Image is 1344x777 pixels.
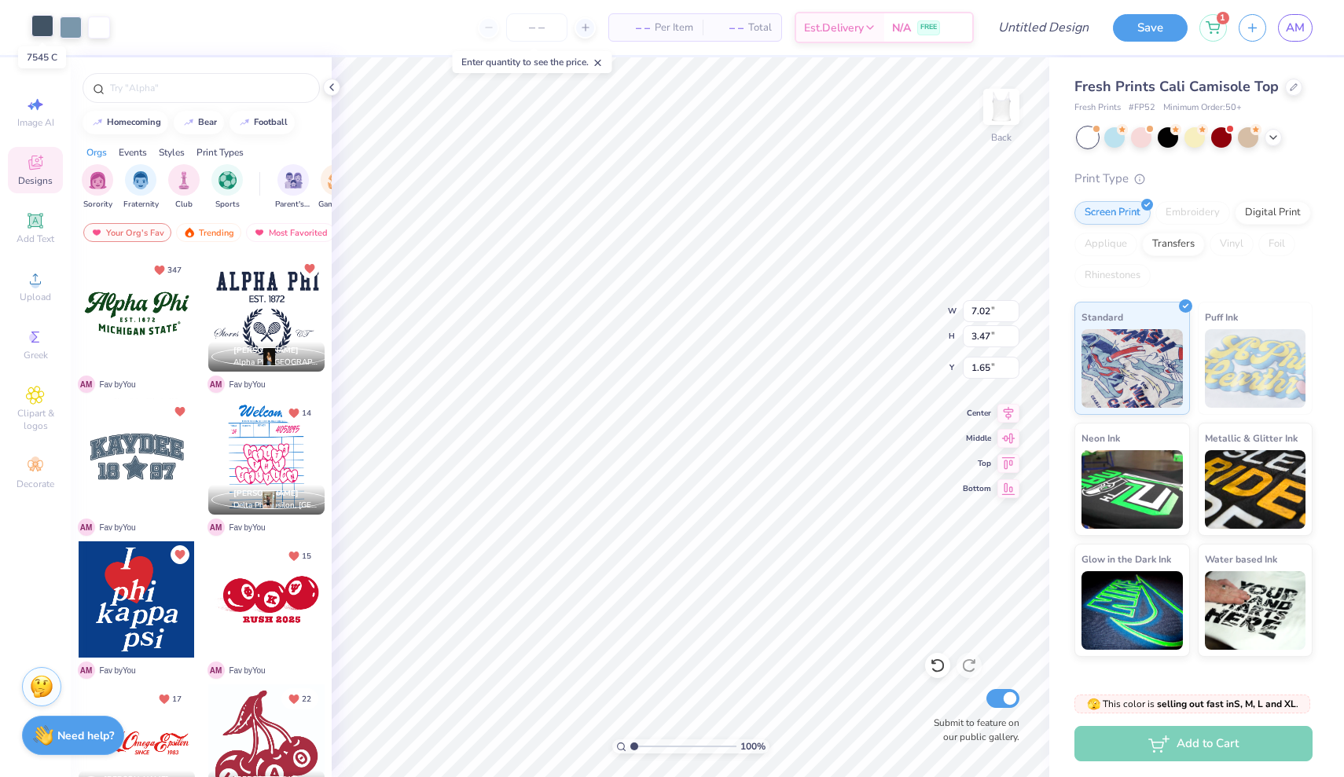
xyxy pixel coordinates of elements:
span: 15 [302,552,311,560]
div: Back [991,130,1012,145]
div: Events [119,145,147,159]
button: filter button [211,164,243,211]
span: Per Item [655,20,693,36]
span: A M [207,376,225,393]
span: Fav by You [230,665,266,676]
span: Fraternity [123,199,159,211]
div: Applique [1074,233,1137,256]
img: Puff Ink [1205,329,1306,408]
span: 22 [302,695,311,703]
span: Fresh Prints Cali Camisole Top [1074,77,1279,96]
span: Metallic & Glitter Ink [1205,430,1298,446]
strong: selling out fast in S, M, L and XL [1157,698,1296,710]
span: Alpha Phi, [GEOGRAPHIC_DATA][US_STATE] [233,357,318,368]
span: Delta Phi Epsilon, [GEOGRAPHIC_DATA] [233,500,318,511]
span: 100 % [740,739,766,753]
input: Try "Alpha" [108,80,310,96]
img: Parent's Weekend Image [285,171,303,189]
div: homecoming [107,118,161,126]
button: homecoming [83,111,168,134]
span: AM [1286,19,1305,37]
div: Print Types [196,145,244,159]
span: Add Text [17,233,54,245]
span: Neon Ink [1081,430,1120,446]
div: Enter quantity to see the price. [453,51,612,73]
input: Untitled Design [986,12,1101,43]
div: filter for Sorority [82,164,113,211]
span: Greek [24,349,48,361]
button: Unlike [152,688,189,709]
img: trend_line.gif [91,118,104,127]
img: Sports Image [218,171,237,189]
span: 🫣 [1087,697,1100,712]
span: Standard [1081,309,1123,325]
button: Unlike [281,402,318,423]
button: bear [174,111,224,134]
button: filter button [275,164,311,211]
span: N/A [892,20,911,36]
span: This color is . [1087,697,1298,711]
img: Game Day Image [328,171,346,189]
span: 14 [302,409,311,417]
div: Foil [1258,233,1295,256]
div: filter for Parent's Weekend [275,164,311,211]
img: Glow in the Dark Ink [1081,571,1183,650]
div: Digital Print [1235,201,1311,225]
button: Unlike [281,688,318,709]
span: – – [619,20,650,36]
span: Clipart & logos [8,407,63,432]
div: Trending [176,223,241,242]
span: # FP52 [1129,101,1155,115]
div: 7545 C [18,46,66,68]
div: Screen Print [1074,201,1151,225]
button: filter button [318,164,354,211]
img: Club Image [175,171,193,189]
div: Orgs [86,145,107,159]
span: Fav by You [100,665,136,676]
img: Standard [1081,329,1183,408]
img: Water based Ink [1205,571,1306,650]
input: – – [506,13,567,42]
span: Image AI [17,116,54,129]
span: Game Day [318,199,354,211]
div: Print Type [1074,170,1313,188]
div: filter for Fraternity [123,164,159,211]
div: Your Org's Fav [83,223,171,242]
strong: Need help? [57,728,114,743]
span: [PERSON_NAME] [233,488,299,499]
span: 1 [1217,12,1229,24]
button: Unlike [171,402,189,421]
button: Unlike [300,259,319,278]
div: Transfers [1142,233,1205,256]
img: most_fav.gif [90,227,103,238]
button: filter button [168,164,200,211]
span: Sorority [83,199,112,211]
span: A M [207,519,225,536]
button: Unlike [147,259,189,280]
span: 347 [167,266,182,274]
a: AM [1278,14,1313,42]
span: Fav by You [230,379,266,390]
span: Bottom [963,483,991,494]
span: Fav by You [100,522,136,533]
span: Designs [18,174,53,187]
span: Fav by You [100,379,136,390]
img: Back [986,91,1017,123]
button: filter button [82,164,113,211]
span: A M [78,519,95,536]
img: Fraternity Image [132,171,149,189]
span: 17 [172,695,182,703]
button: Save [1113,14,1188,42]
div: Vinyl [1210,233,1254,256]
span: Parent's Weekend [275,199,311,211]
button: Unlike [281,545,318,566]
div: Embroidery [1155,201,1230,225]
span: [PERSON_NAME] [233,345,299,356]
label: Submit to feature on our public gallery. [925,716,1019,744]
span: A M [207,662,225,679]
img: most_fav.gif [253,227,266,238]
span: Club [175,199,193,211]
span: Decorate [17,478,54,490]
div: Rhinestones [1074,264,1151,288]
img: trend_line.gif [182,118,195,127]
